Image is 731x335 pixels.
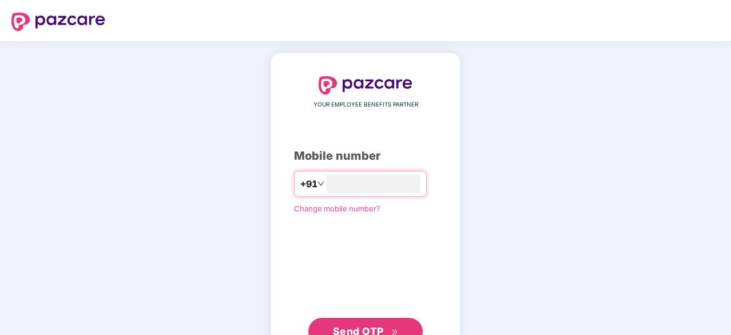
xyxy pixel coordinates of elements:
img: logo [319,76,412,94]
span: YOUR EMPLOYEE BENEFITS PARTNER [313,100,418,109]
span: +91 [300,177,317,191]
div: Mobile number [294,147,437,165]
span: down [317,180,324,187]
a: Change mobile number? [294,204,380,213]
img: logo [11,13,105,31]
